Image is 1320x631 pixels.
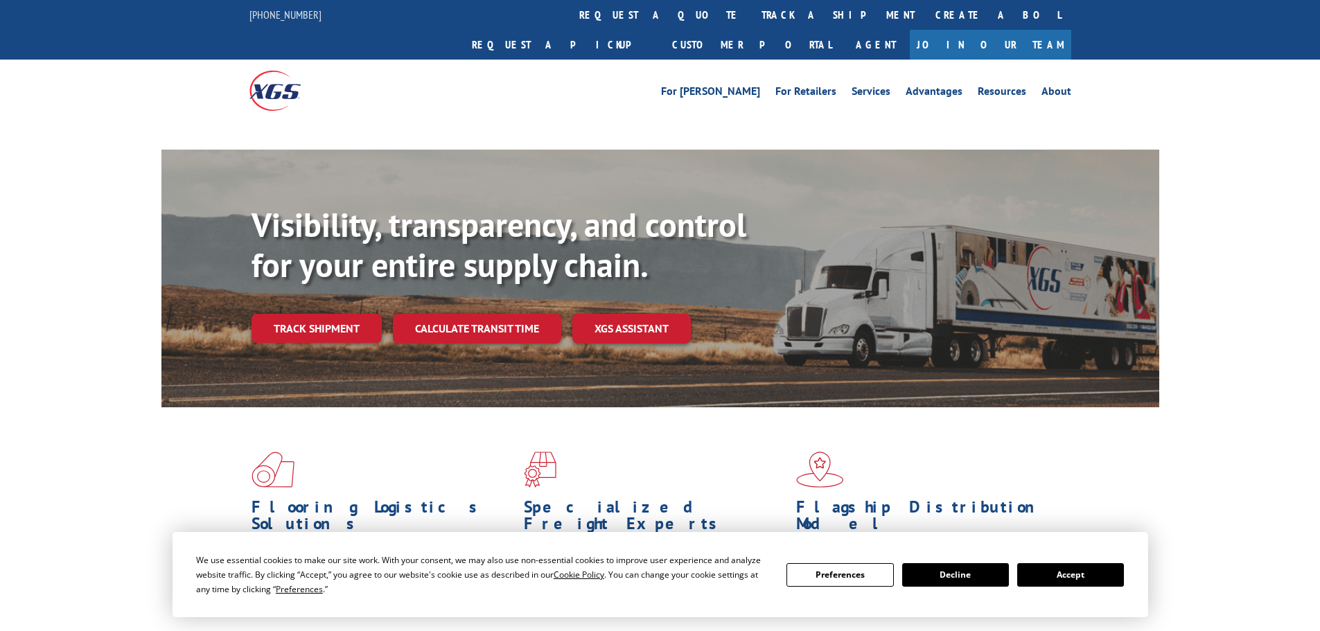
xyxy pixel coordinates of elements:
[524,499,786,539] h1: Specialized Freight Experts
[852,86,890,101] a: Services
[252,314,382,343] a: Track shipment
[662,30,842,60] a: Customer Portal
[786,563,893,587] button: Preferences
[252,499,513,539] h1: Flooring Logistics Solutions
[775,86,836,101] a: For Retailers
[461,30,662,60] a: Request a pickup
[1017,563,1124,587] button: Accept
[252,452,294,488] img: xgs-icon-total-supply-chain-intelligence-red
[572,314,691,344] a: XGS ASSISTANT
[902,563,1009,587] button: Decline
[249,8,322,21] a: [PHONE_NUMBER]
[661,86,760,101] a: For [PERSON_NAME]
[252,203,746,286] b: Visibility, transparency, and control for your entire supply chain.
[842,30,910,60] a: Agent
[196,553,770,596] div: We use essential cookies to make our site work. With your consent, we may also use non-essential ...
[276,583,323,595] span: Preferences
[173,532,1148,617] div: Cookie Consent Prompt
[554,569,604,580] span: Cookie Policy
[796,499,1058,539] h1: Flagship Distribution Model
[796,452,844,488] img: xgs-icon-flagship-distribution-model-red
[910,30,1071,60] a: Join Our Team
[906,86,962,101] a: Advantages
[524,452,556,488] img: xgs-icon-focused-on-flooring-red
[393,314,561,344] a: Calculate transit time
[1041,86,1071,101] a: About
[978,86,1026,101] a: Resources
